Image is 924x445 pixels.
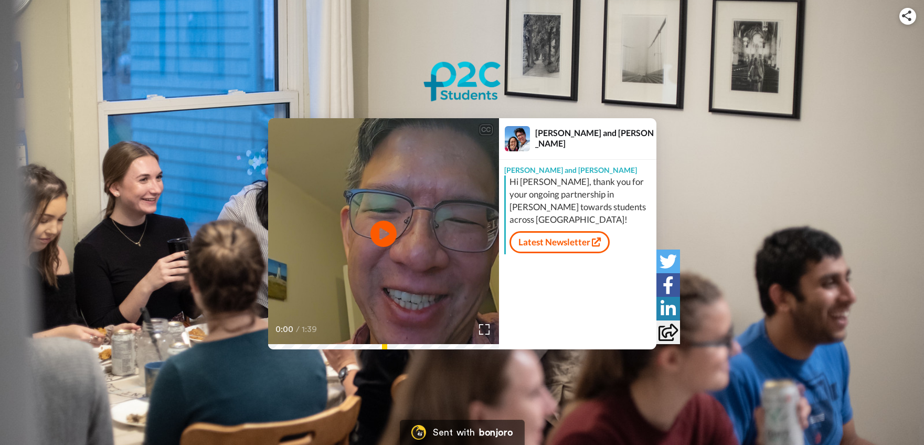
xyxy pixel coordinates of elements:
[479,324,490,335] img: Full screen
[509,231,610,253] a: Latest Newsletter
[296,323,300,336] span: /
[302,323,320,336] span: 1:39
[902,11,911,21] img: ic_share.svg
[509,175,654,226] div: Hi [PERSON_NAME], thank you for your ongoing partnership in [PERSON_NAME] towards students across...
[422,60,502,102] img: logo
[480,125,493,135] div: CC
[499,160,656,175] div: [PERSON_NAME] and [PERSON_NAME]
[275,323,294,336] span: 0:00
[535,128,656,148] div: [PERSON_NAME] and [PERSON_NAME]
[505,126,530,151] img: Profile Image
